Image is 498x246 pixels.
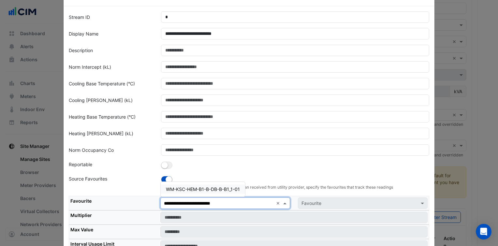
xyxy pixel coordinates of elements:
[276,200,282,207] span: Clear
[69,196,159,210] th: Favourite
[69,225,159,239] th: Max Value
[69,161,92,170] label: Reportable
[69,111,136,123] label: Heating Base Temperature (°C)
[166,186,240,192] span: WM-KSC-HEM-B1-B-DB-B-B1_1-01
[69,11,90,23] label: Stream ID
[69,128,133,139] label: Heating [PERSON_NAME] (kL)
[69,144,114,156] label: Norm Occupancy Co
[69,94,133,106] label: Cooling [PERSON_NAME] (kL)
[69,210,159,225] th: Multiplier
[69,78,135,89] label: Cooling Base Temperature (°C)
[69,28,98,39] label: Display Name
[69,45,93,56] label: Description
[161,184,430,190] small: If the stream readings are imported, rather than received from utility provider, specify the favo...
[69,175,107,184] label: Source Favourites
[69,61,111,73] label: Norm Intercept (kL)
[160,181,245,197] ng-dropdown-panel: Options list
[294,197,432,209] div: Please select Equipment first
[476,224,491,239] div: Open Intercom Messenger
